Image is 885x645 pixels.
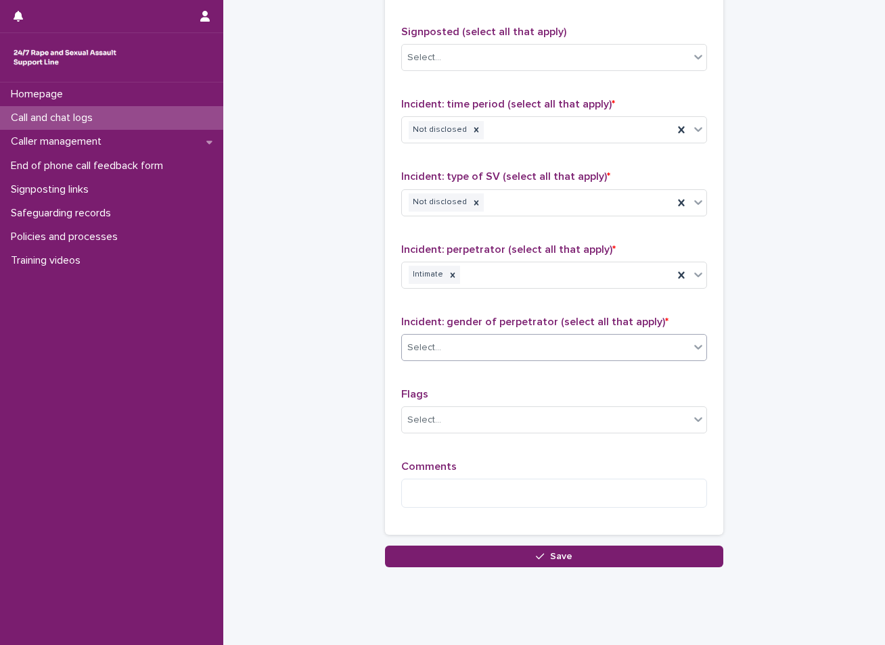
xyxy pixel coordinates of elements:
[5,254,91,267] p: Training videos
[401,316,668,327] span: Incident: gender of perpetrator (select all that apply)
[5,88,74,101] p: Homepage
[5,112,104,124] p: Call and chat logs
[401,244,616,255] span: Incident: perpetrator (select all that apply)
[401,389,428,400] span: Flags
[550,552,572,561] span: Save
[401,461,457,472] span: Comments
[5,231,129,243] p: Policies and processes
[409,121,469,139] div: Not disclosed
[385,546,723,567] button: Save
[5,207,122,220] p: Safeguarding records
[5,183,99,196] p: Signposting links
[407,51,441,65] div: Select...
[407,413,441,427] div: Select...
[401,171,610,182] span: Incident: type of SV (select all that apply)
[409,193,469,212] div: Not disclosed
[11,44,119,71] img: rhQMoQhaT3yELyF149Cw
[401,99,615,110] span: Incident: time period (select all that apply)
[407,341,441,355] div: Select...
[401,26,566,37] span: Signposted (select all that apply)
[5,135,112,148] p: Caller management
[409,266,445,284] div: Intimate
[5,160,174,172] p: End of phone call feedback form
